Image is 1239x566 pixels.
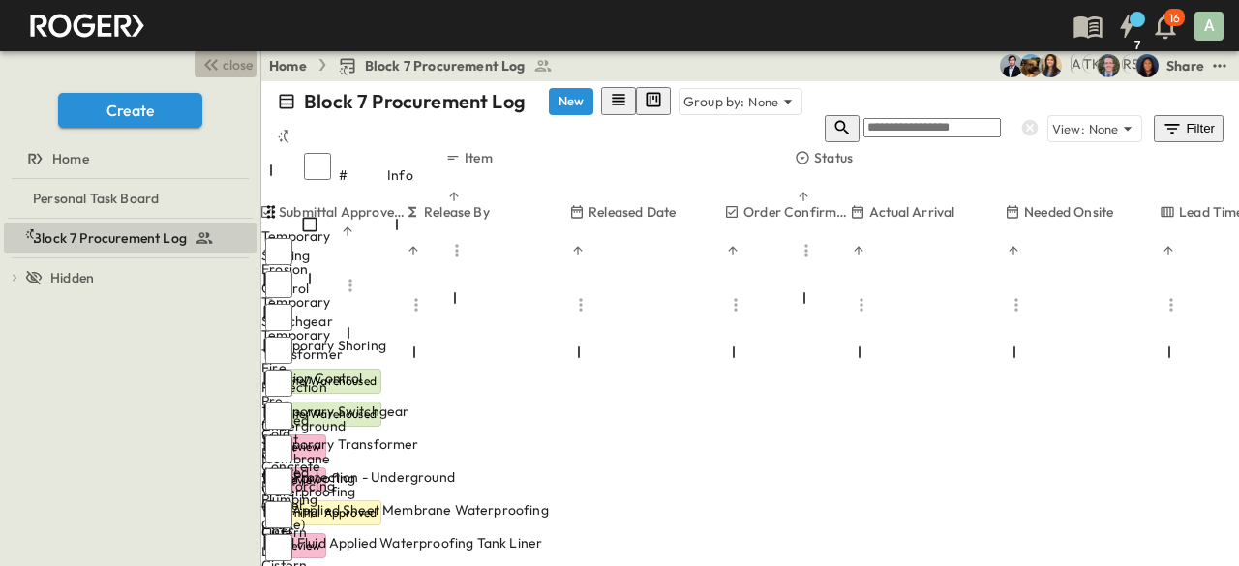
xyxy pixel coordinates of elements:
[4,145,253,172] a: Home
[265,304,292,331] input: Select row
[1166,56,1204,75] div: Share
[1122,54,1139,74] div: Raymond Shahabi (rshahabi@guzmangc.com)
[269,56,564,75] nav: breadcrumbs
[261,226,300,265] div: Temporary Shoring
[339,148,387,202] div: #
[445,188,463,205] button: Sort
[1107,9,1146,44] button: 7
[1000,54,1023,77] img: Mike Daly (mdaly@cahill-sf.com)
[33,228,187,248] span: Block 7 Procurement Log
[261,522,300,561] div: Cistern Lid
[387,148,445,202] div: Info
[265,271,292,298] input: Select row
[265,533,542,552] span: Cold Fluid Applied Waterproofing Tank Liner
[1135,54,1159,77] img: Olivia Khan (okhan@cahill-sf.com)
[4,183,257,214] div: Personal Task Boardtest
[58,93,202,128] button: Create
[52,149,89,168] span: Home
[1133,39,1142,52] h6: 7
[1194,12,1224,41] div: A
[265,402,408,421] span: Temporary Switchgear
[195,50,257,77] button: close
[601,87,636,115] button: row view
[365,56,526,75] span: Block 7 Procurement Log
[1154,115,1224,142] button: Filter
[261,259,300,298] div: Erosion Control
[265,501,292,528] input: Select row
[4,223,257,253] div: Block 7 Procurement Logtest
[265,402,292,430] input: Select row
[265,467,455,487] span: Fire Protection - Underground
[261,490,300,509] div: Plumbing
[338,56,553,75] a: Block 7 Procurement Log
[269,56,307,75] a: Home
[223,55,253,74] span: close
[1208,54,1231,77] button: test
[4,224,253,252] a: Block 7 Procurement Log
[261,292,300,331] div: Temporary Switchgear
[265,435,292,462] input: Select row
[304,153,331,180] input: Select all rows
[265,370,292,397] input: Select row
[265,238,292,265] input: Select row
[261,457,300,534] div: Concrete Reinforcing (Tower Crane)
[465,148,493,167] p: Item
[748,92,778,111] p: None
[1162,118,1216,139] div: Filter
[265,369,363,388] span: Erosion Control
[265,468,292,495] input: Select row
[4,185,253,212] a: Personal Task Board
[265,336,386,355] span: Temporary Shoring
[1039,54,1062,77] img: Kim Bowen (kbowen@cahill-sf.com)
[683,92,745,111] p: Group by:
[601,87,671,115] div: table view
[549,88,593,115] button: New
[265,500,549,520] span: Pre-Applied Sheet Membrane Waterproofing
[33,189,159,208] span: Personal Task Board
[636,87,671,115] button: kanban view
[1071,54,1081,74] div: Anna Gomez (agomez@guzmangc.com)
[265,534,292,561] input: Select row
[1052,120,1085,138] p: View:
[1089,119,1119,138] p: None
[265,434,419,454] span: Temporary Transformer
[261,325,300,364] div: Temporary Transformer
[265,337,292,364] input: Select row
[1169,11,1180,26] p: 16
[1193,10,1225,43] button: A
[795,188,812,205] button: Sort
[1097,54,1120,77] img: Jared Salin (jsalin@cahill-sf.com)
[1082,54,1101,74] div: Teddy Khuong (tkhuong@guzmangc.com)
[1019,54,1043,77] img: Rachel Villicana (rvillicana@cahill-sf.com)
[50,268,94,287] span: Hidden
[304,88,526,115] p: Block 7 Procurement Log
[814,148,853,167] p: Status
